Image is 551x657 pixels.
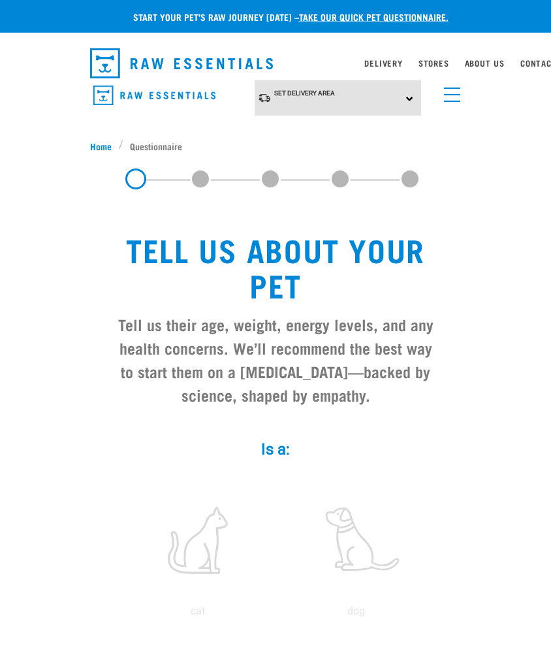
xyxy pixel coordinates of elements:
[90,139,461,153] nav: breadcrumbs
[116,231,435,302] h1: Tell us about your pet
[274,89,335,97] span: Set Delivery Area
[116,312,435,406] h3: Tell us their age, weight, energy levels, and any health concerns. We’ll recommend the best way t...
[90,48,273,78] img: Raw Essentials Logo
[80,43,471,84] nav: dropdown navigation
[279,603,432,619] p: dog
[437,80,461,103] a: menu
[93,86,215,106] img: Raw Essentials Logo
[106,438,445,461] label: Is a:
[121,603,274,619] p: cat
[90,139,112,153] span: Home
[418,61,449,65] a: Stores
[299,14,449,19] a: take our quick pet questionnaire.
[465,61,505,65] a: About Us
[258,93,271,103] img: van-moving.png
[364,61,402,65] a: Delivery
[90,139,119,153] a: Home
